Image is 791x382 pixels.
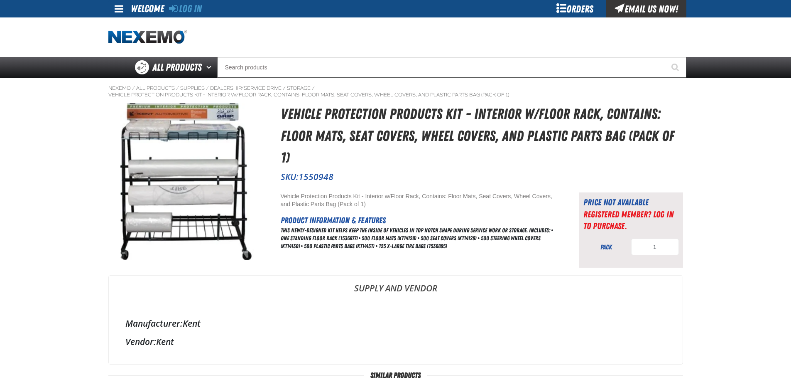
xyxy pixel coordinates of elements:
[136,85,175,91] a: All Products
[299,171,333,182] span: 1550948
[125,318,183,329] label: Manufacturer:
[283,85,286,91] span: /
[152,60,202,75] span: All Products
[109,276,683,301] a: Supply and Vendor
[125,336,666,347] div: Kent
[281,192,558,208] div: Vehicle Protection Products Kit - Interior w/Floor Rack, Contains: Floor Mats, Seat Covers, Wheel...
[120,103,254,260] img: Vehicle Protection Products Kit - Interior w/Floor Rack, Contains: Floor Mats, Seat Covers, Wheel...
[666,57,686,78] button: Start Searching
[203,57,217,78] button: Open All Products pages
[281,171,683,182] p: SKU:
[281,214,558,227] h2: Product Information & Features
[210,85,282,91] a: Dealership/Service drive
[281,103,683,169] h1: Vehicle Protection Products Kit - Interior w/Floor Rack, Contains: Floor Mats, Seat Covers, Wheel...
[217,57,686,78] input: Search
[631,239,679,255] input: Product Quantity
[108,85,683,98] nav: Breadcrumbs
[108,91,509,98] a: Vehicle Protection Products Kit - Interior w/Floor Rack, Contains: Floor Mats, Seat Covers, Wheel...
[287,85,311,91] a: Storage
[125,318,666,329] div: Kent
[132,85,135,91] span: /
[281,227,558,250] div: This newly-designed kit helps keep the inside of vehicles in top notch shape during service work ...
[583,197,679,208] div: Price not available
[180,85,205,91] a: Supplies
[583,209,673,231] a: Registered Member? Log In to purchase.
[312,85,315,91] span: /
[176,85,179,91] span: /
[206,85,209,91] span: /
[108,30,187,44] img: Nexemo logo
[169,3,202,15] a: Log In
[125,336,156,347] label: Vendor:
[108,85,131,91] a: Nexemo
[364,371,427,380] span: Similar Products
[583,243,629,252] div: pack
[108,30,187,44] a: Home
